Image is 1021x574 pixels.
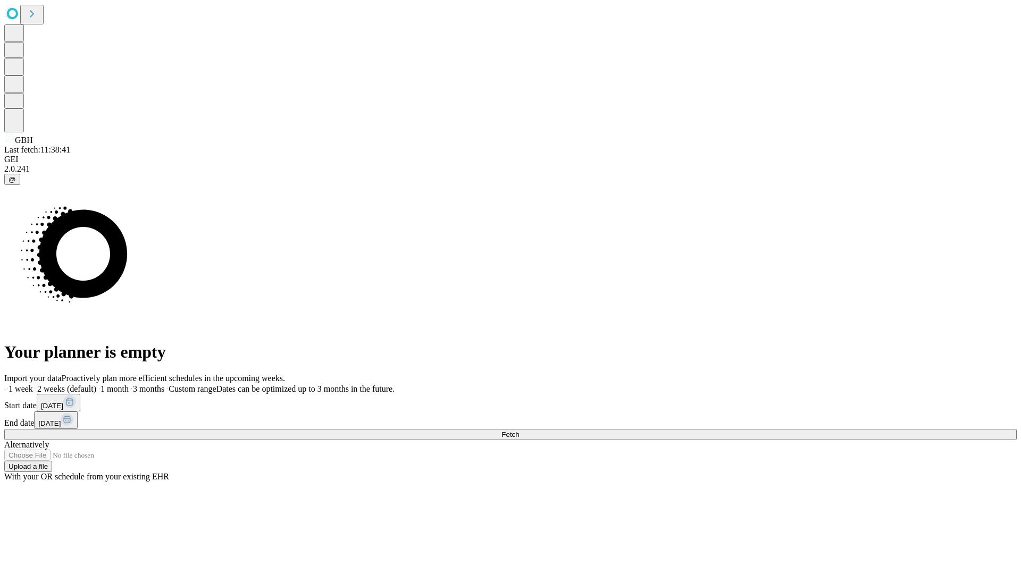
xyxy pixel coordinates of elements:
[4,374,62,383] span: Import your data
[4,411,1017,429] div: End date
[62,374,285,383] span: Proactively plan more efficient schedules in the upcoming weeks.
[37,394,80,411] button: [DATE]
[4,429,1017,440] button: Fetch
[169,384,216,393] span: Custom range
[501,430,519,438] span: Fetch
[4,342,1017,362] h1: Your planner is empty
[101,384,129,393] span: 1 month
[37,384,96,393] span: 2 weeks (default)
[4,145,70,154] span: Last fetch: 11:38:41
[38,419,61,427] span: [DATE]
[9,175,16,183] span: @
[4,394,1017,411] div: Start date
[4,440,49,449] span: Alternatively
[41,402,63,410] span: [DATE]
[15,136,33,145] span: GBH
[4,461,52,472] button: Upload a file
[34,411,78,429] button: [DATE]
[4,155,1017,164] div: GEI
[4,472,169,481] span: With your OR schedule from your existing EHR
[133,384,164,393] span: 3 months
[9,384,33,393] span: 1 week
[4,164,1017,174] div: 2.0.241
[4,174,20,185] button: @
[216,384,395,393] span: Dates can be optimized up to 3 months in the future.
